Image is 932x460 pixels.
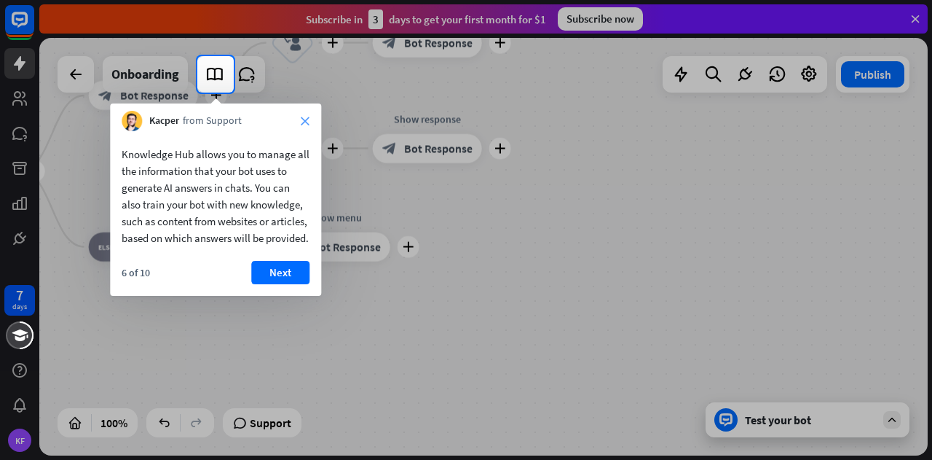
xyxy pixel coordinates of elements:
button: Next [251,261,309,284]
div: 6 of 10 [122,266,150,279]
span: from Support [183,114,242,128]
div: Knowledge Hub allows you to manage all the information that your bot uses to generate AI answers ... [122,146,309,246]
i: close [301,117,309,125]
button: Open LiveChat chat widget [12,6,55,50]
span: Kacper [149,114,179,128]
